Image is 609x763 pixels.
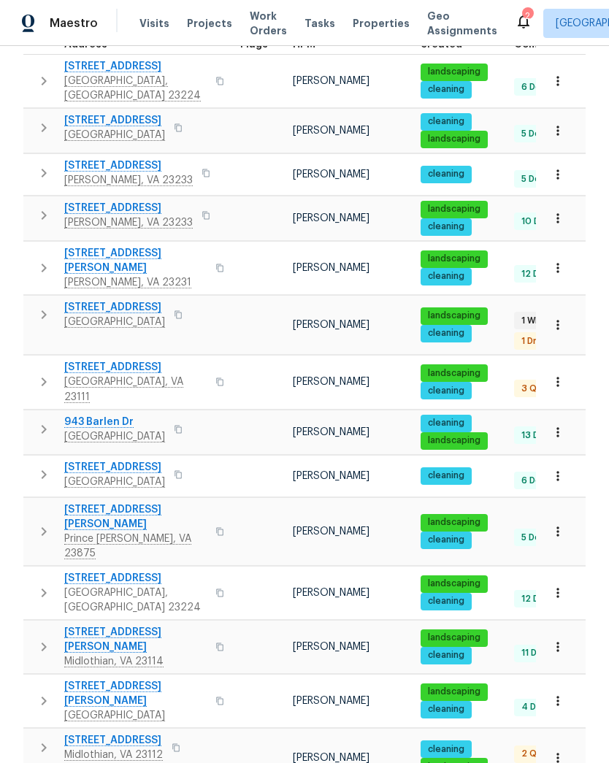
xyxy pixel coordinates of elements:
[293,263,369,273] span: [PERSON_NAME]
[516,81,558,93] span: 6 Done
[422,270,470,283] span: cleaning
[422,385,470,397] span: cleaning
[516,383,549,395] span: 3 QC
[50,16,98,31] span: Maestro
[422,327,470,340] span: cleaning
[516,748,549,760] span: 2 QC
[304,18,335,28] span: Tasks
[422,115,470,128] span: cleaning
[187,16,232,31] span: Projects
[293,471,369,481] span: [PERSON_NAME]
[522,9,532,23] div: 2
[64,586,207,615] span: [GEOGRAPHIC_DATA], [GEOGRAPHIC_DATA] 23224
[422,469,470,482] span: cleaning
[422,221,470,233] span: cleaning
[139,16,169,31] span: Visits
[422,632,486,644] span: landscaping
[422,203,486,215] span: landscaping
[422,534,470,546] span: cleaning
[516,429,562,442] span: 13 Done
[293,588,369,598] span: [PERSON_NAME]
[516,475,558,487] span: 6 Done
[293,320,369,330] span: [PERSON_NAME]
[516,128,557,140] span: 5 Done
[293,169,369,180] span: [PERSON_NAME]
[516,315,548,327] span: 1 WIP
[516,647,559,659] span: 11 Done
[293,642,369,652] span: [PERSON_NAME]
[422,649,470,662] span: cleaning
[427,9,497,38] span: Geo Assignments
[422,686,486,698] span: landscaping
[422,83,470,96] span: cleaning
[422,417,470,429] span: cleaning
[293,753,369,763] span: [PERSON_NAME]
[422,168,470,180] span: cleaning
[293,377,369,387] span: [PERSON_NAME]
[516,268,562,280] span: 12 Done
[422,595,470,607] span: cleaning
[293,76,369,86] span: [PERSON_NAME]
[293,427,369,437] span: [PERSON_NAME]
[516,701,559,713] span: 4 Done
[422,743,470,756] span: cleaning
[422,133,486,145] span: landscaping
[422,66,486,78] span: landscaping
[516,593,562,605] span: 12 Done
[516,173,557,185] span: 5 Done
[516,532,557,544] span: 5 Done
[422,367,486,380] span: landscaping
[422,253,486,265] span: landscaping
[422,516,486,529] span: landscaping
[293,696,369,706] span: [PERSON_NAME]
[353,16,410,31] span: Properties
[293,126,369,136] span: [PERSON_NAME]
[293,526,369,537] span: [PERSON_NAME]
[422,578,486,590] span: landscaping
[516,215,562,228] span: 10 Done
[422,434,486,447] span: landscaping
[422,310,486,322] span: landscaping
[250,9,287,38] span: Work Orders
[516,335,556,348] span: 1 Draft
[422,703,470,716] span: cleaning
[293,213,369,223] span: [PERSON_NAME]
